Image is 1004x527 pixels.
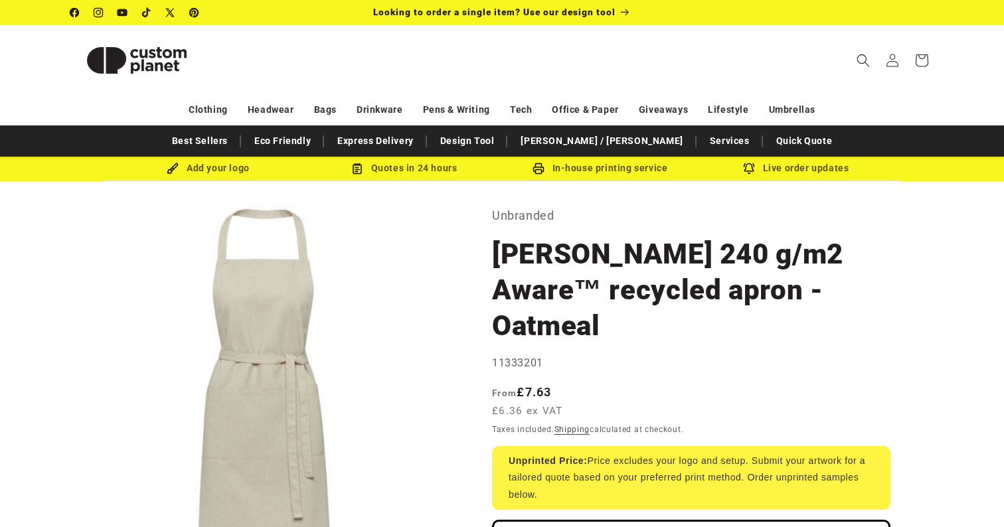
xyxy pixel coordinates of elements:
[110,160,306,177] div: Add your logo
[492,356,543,369] span: 11333201
[769,98,815,121] a: Umbrellas
[306,160,502,177] div: Quotes in 24 hours
[492,388,517,398] span: From
[552,98,618,121] a: Office & Paper
[502,160,698,177] div: In-house printing service
[351,163,363,175] img: Order Updates Icon
[492,423,890,436] div: Taxes included. calculated at checkout.
[357,98,402,121] a: Drinkware
[423,98,490,121] a: Pens & Writing
[510,98,532,121] a: Tech
[492,446,890,510] div: Price excludes your logo and setup. Submit your artwork for a tailored quote based on your prefer...
[434,129,501,153] a: Design Tool
[698,160,894,177] div: Live order updates
[492,236,890,344] h1: [PERSON_NAME] 240 g/m2 Aware™ recycled apron - Oatmeal
[533,163,544,175] img: In-house printing
[165,129,234,153] a: Best Sellers
[248,129,317,153] a: Eco Friendly
[554,425,590,434] a: Shipping
[373,7,616,17] span: Looking to order a single item? Use our design tool
[492,205,890,226] p: Unbranded
[708,98,748,121] a: Lifestyle
[703,129,756,153] a: Services
[492,404,563,419] span: £6.36 ex VAT
[189,98,228,121] a: Clothing
[331,129,420,153] a: Express Delivery
[639,98,688,121] a: Giveaways
[70,31,203,90] img: Custom Planet
[66,25,209,95] a: Custom Planet
[743,163,755,175] img: Order updates
[849,46,878,75] summary: Search
[248,98,294,121] a: Headwear
[314,98,337,121] a: Bags
[509,455,588,466] strong: Unprinted Price:
[167,163,179,175] img: Brush Icon
[770,129,839,153] a: Quick Quote
[514,129,689,153] a: [PERSON_NAME] / [PERSON_NAME]
[492,385,552,399] strong: £7.63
